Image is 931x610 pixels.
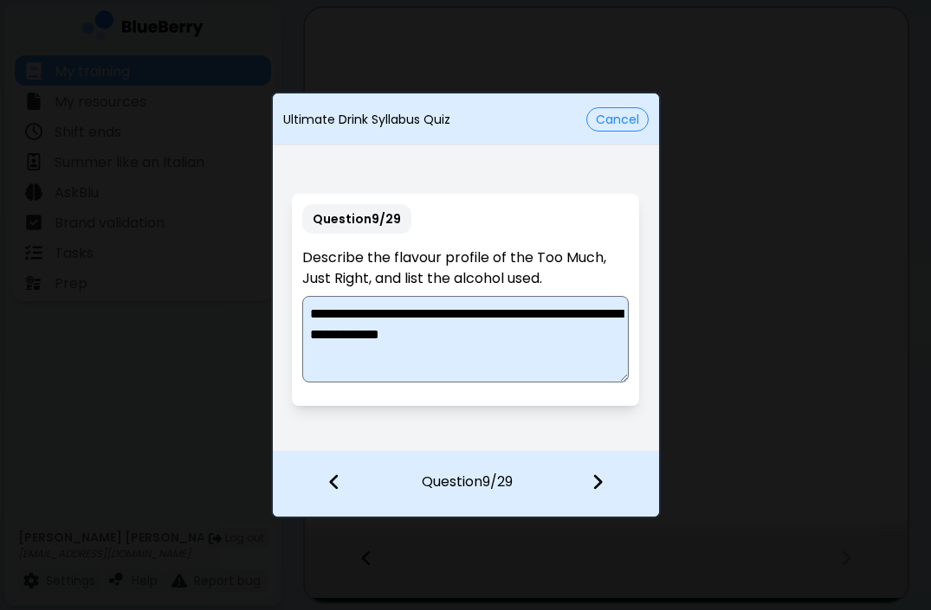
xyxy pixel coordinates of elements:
[592,472,604,491] img: file icon
[586,107,649,132] button: Cancel
[302,204,411,234] p: Question 9 / 29
[302,247,629,289] p: Describe the flavour profile of the Too Much, Just Right, and list the alcohol used.
[422,451,513,492] p: Question 9 / 29
[328,472,340,491] img: file icon
[283,112,450,127] p: Ultimate Drink Syllabus Quiz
